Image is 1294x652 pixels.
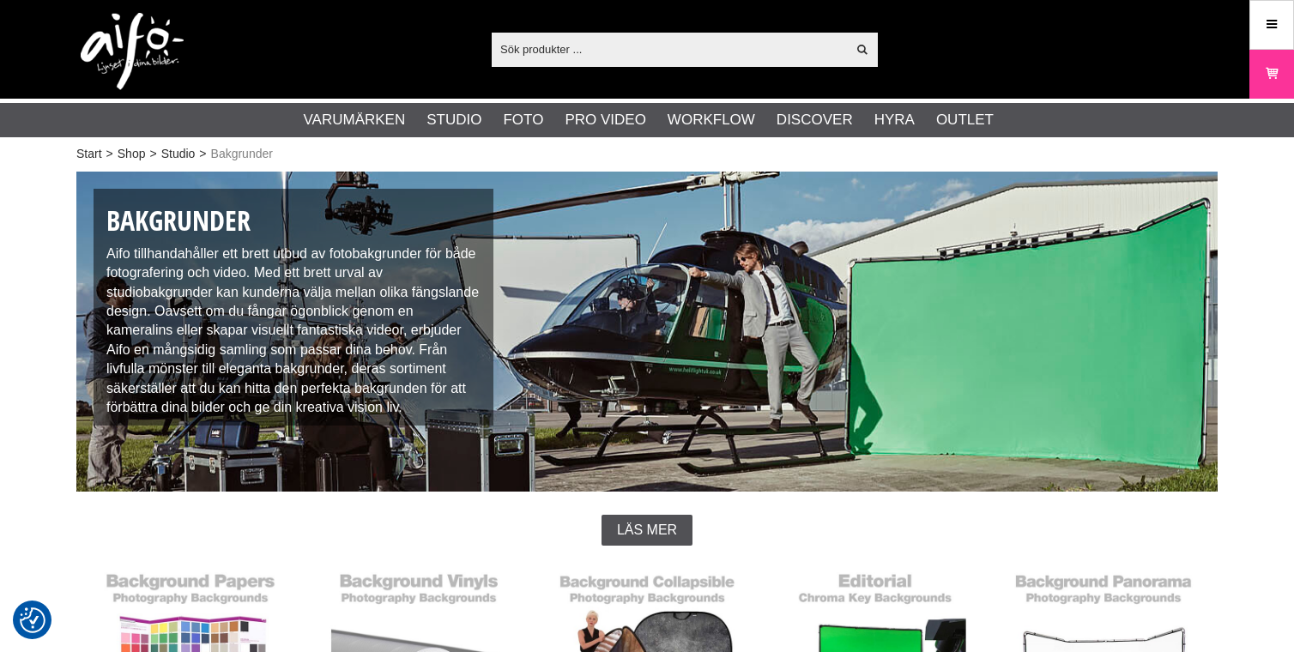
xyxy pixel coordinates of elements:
button: Samtyckesinställningar [20,605,45,636]
img: Studiobakgrunder - Fotobakgrunder [76,172,1218,492]
input: Sök produkter ... [492,36,846,62]
img: logo.png [81,13,184,90]
a: Workflow [668,109,755,131]
img: Revisit consent button [20,607,45,633]
a: Studio [426,109,481,131]
span: Läs mer [617,522,677,538]
a: Pro Video [565,109,645,131]
h1: Bakgrunder [106,202,481,240]
span: > [106,145,113,163]
a: Hyra [874,109,915,131]
a: Shop [118,145,146,163]
a: Discover [777,109,853,131]
a: Studio [161,145,196,163]
span: > [149,145,156,163]
a: Foto [503,109,543,131]
a: Start [76,145,102,163]
div: Aifo tillhandahåller ett brett utbud av fotobakgrunder för både fotografering och video. Med ett ... [94,189,493,426]
a: Outlet [936,109,994,131]
span: Bakgrunder [211,145,273,163]
span: > [199,145,206,163]
a: Varumärken [304,109,406,131]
